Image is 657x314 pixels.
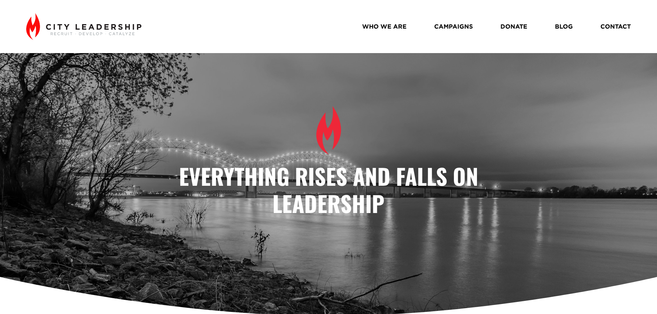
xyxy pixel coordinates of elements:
a: CONTACT [600,20,631,32]
a: WHO WE ARE [362,20,407,32]
img: City Leadership - Recruit. Develop. Catalyze. [26,13,141,40]
a: BLOG [555,20,573,32]
a: DONATE [500,20,527,32]
a: CAMPAIGNS [434,20,473,32]
strong: Everything Rises and Falls on Leadership [179,160,484,219]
